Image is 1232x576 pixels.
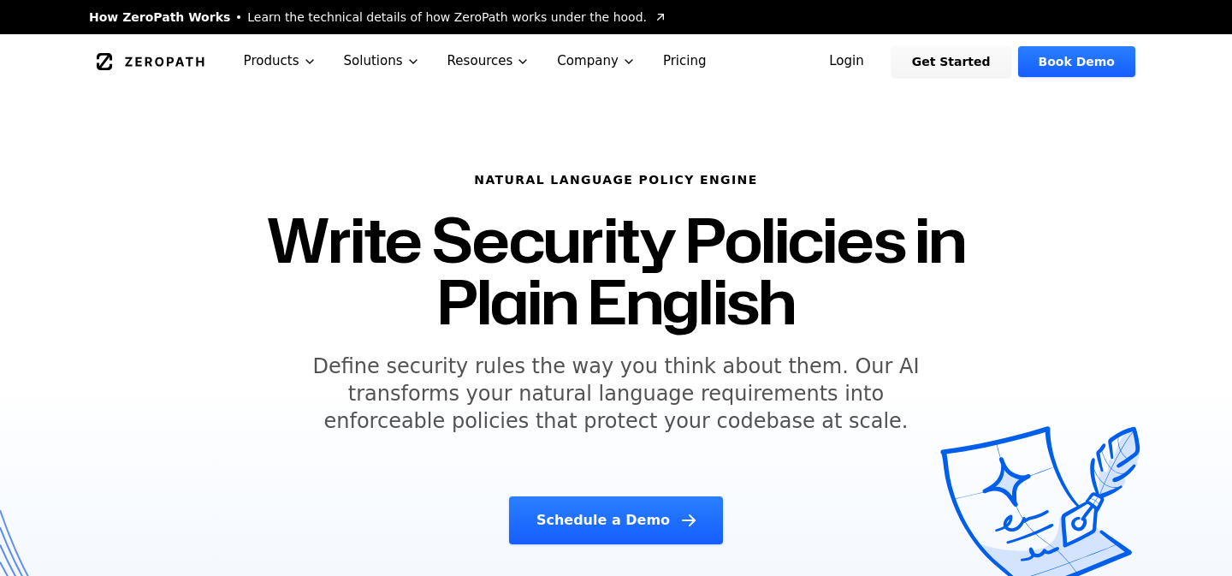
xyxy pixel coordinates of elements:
[247,9,647,26] span: Learn the technical details of how ZeroPath works under the hood.
[434,34,544,88] button: Resources
[89,9,230,26] span: How ZeroPath Works
[89,9,667,26] a: How ZeroPath WorksLearn the technical details of how ZeroPath works under the hood.
[198,209,1034,332] h1: Write Security Policies in Plain English
[287,353,945,435] h5: Define security rules the way you think about them. Our AI transforms your natural language requi...
[543,34,649,88] button: Company
[649,34,720,88] a: Pricing
[330,34,434,88] button: Solutions
[808,46,885,77] a: Login
[891,46,1011,77] a: Get Started
[230,34,330,88] button: Products
[68,34,1164,88] nav: Global
[509,496,723,544] a: Schedule a Demo
[1018,46,1135,77] a: Book Demo
[198,171,1034,188] h6: Natural Language Policy Engine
